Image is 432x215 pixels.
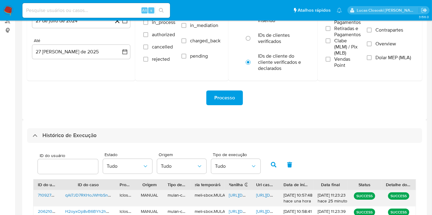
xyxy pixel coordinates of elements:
[337,8,342,13] a: Notificações
[357,7,419,13] p: lucas.clososki@mercadolivre.com
[150,7,152,13] span: s
[142,7,147,13] span: Alt
[298,7,331,13] span: Atalhos rápidos
[22,6,170,14] input: Pesquise usuários ou casos...
[421,7,427,13] a: Sair
[419,14,429,19] span: 3.156.0
[155,6,168,15] button: search-icon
